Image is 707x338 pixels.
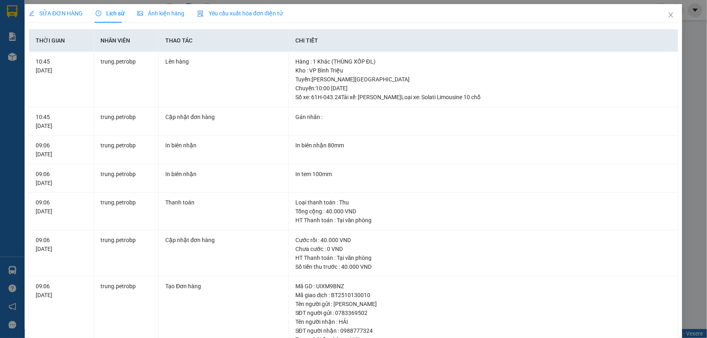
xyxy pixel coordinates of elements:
th: Thao tác [159,30,288,52]
span: clock-circle [96,11,101,16]
span: Yêu cầu xuất hóa đơn điện tử [197,10,283,17]
div: Mã giao dịch : BT2510130010 [295,291,671,300]
div: Tuyến : [PERSON_NAME][GEOGRAPHIC_DATA] Chuyến: 10:00 [DATE] Số xe: 61H-043.24 Tài xế: [PERSON_NAM... [295,75,671,102]
span: Lịch sử [96,10,124,17]
button: Close [660,4,682,27]
th: Chi tiết [289,30,678,52]
span: close [668,12,674,18]
div: 10:45 [DATE] [36,57,87,75]
div: Tên người gửi : [PERSON_NAME] [295,300,671,308]
div: 09:06 [DATE] [36,170,87,187]
div: 09:06 [DATE] [36,236,87,253]
div: HT Thanh toán : Tại văn phòng [295,216,671,225]
th: Thời gian [29,30,94,52]
div: Cập nhật đơn hàng [165,113,282,121]
div: Tổng cộng : 40.000 VND [295,207,671,216]
div: Số tiền thu trước : 40.000 VND [295,262,671,271]
th: Nhân viên [94,30,159,52]
div: Cập nhật đơn hàng [165,236,282,244]
div: Tạo Đơn hàng [165,282,282,291]
span: picture [137,11,143,16]
div: SĐT người nhận : 0988777324 [295,326,671,335]
div: 09:06 [DATE] [36,141,87,159]
div: 09:06 [DATE] [36,282,87,300]
img: icon [197,11,204,17]
span: edit [29,11,34,16]
div: Loại thanh toán : Thu [295,198,671,207]
td: trung.petrobp [94,230,159,277]
div: 09:06 [DATE] [36,198,87,216]
div: SĐT người gửi : 0783369502 [295,308,671,317]
div: Tên người nhận : HẢI [295,317,671,326]
div: Thanh toán [165,198,282,207]
div: In biên nhận [165,141,282,150]
div: In tem 100mm [295,170,671,179]
span: Ảnh kiện hàng [137,10,184,17]
div: In biên nhận [165,170,282,179]
div: HT Thanh toán : Tại văn phòng [295,253,671,262]
div: 10:45 [DATE] [36,113,87,130]
td: trung.petrobp [94,136,159,164]
span: SỬA ĐƠN HÀNG [29,10,83,17]
div: Chưa cước : 0 VND [295,244,671,253]
td: trung.petrobp [94,193,159,230]
div: Cước rồi : 40.000 VND [295,236,671,244]
div: Gán nhãn : [295,113,671,121]
div: Hàng : 1 Khác (THÙNG XỐP ĐL) [295,57,671,66]
div: Mã GD : UIXM9BNZ [295,282,671,291]
td: trung.petrobp [94,52,159,107]
div: Lên hàng [165,57,282,66]
td: trung.petrobp [94,164,159,193]
div: In biên nhận 80mm [295,141,671,150]
div: Kho : VP Bình Triệu [295,66,671,75]
td: trung.petrobp [94,107,159,136]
